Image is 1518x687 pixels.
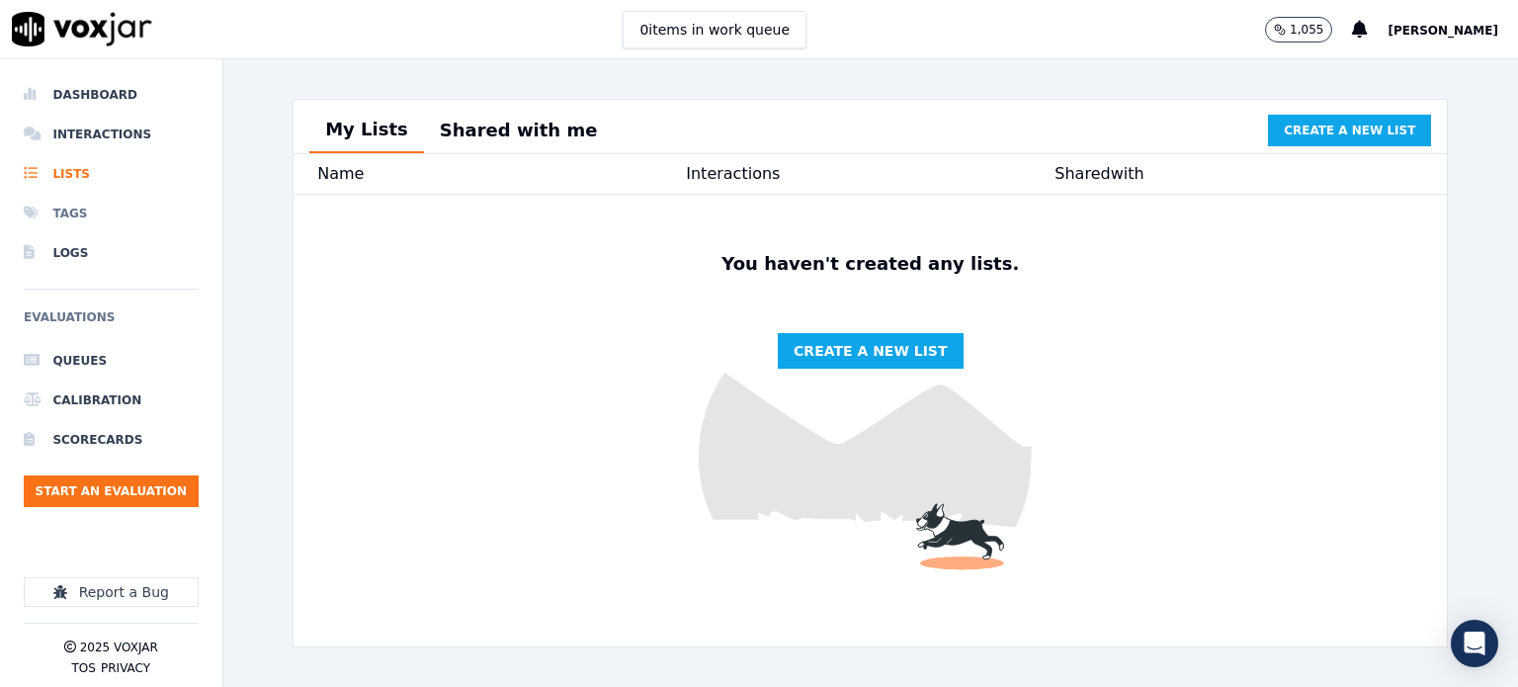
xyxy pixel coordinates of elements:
[1265,17,1332,43] button: 1,055
[714,250,1027,278] p: You haven't created any lists.
[24,341,199,381] a: Queues
[1268,115,1431,146] button: Create a new list
[24,381,199,420] a: Calibration
[24,154,199,194] a: Lists
[686,162,1054,186] div: Interactions
[24,233,199,273] a: Logs
[24,420,199,460] a: Scorecards
[101,660,150,676] button: Privacy
[1284,123,1415,138] span: Create a new list
[317,162,686,186] div: Name
[80,640,158,655] p: 2025 Voxjar
[24,115,199,154] a: Interactions
[12,12,152,46] img: voxjar logo
[1451,620,1498,667] div: Open Intercom Messenger
[294,195,1447,646] img: fun dog
[1388,24,1498,38] span: [PERSON_NAME]
[309,108,424,153] button: My Lists
[424,109,614,152] button: Shared with me
[778,333,963,369] button: Create a new list
[794,341,947,361] span: Create a new list
[24,577,199,607] button: Report a Bug
[1388,18,1518,42] button: [PERSON_NAME]
[1290,22,1323,38] p: 1,055
[1054,162,1423,186] div: Shared with
[72,660,96,676] button: TOS
[24,475,199,507] button: Start an Evaluation
[24,75,199,115] a: Dashboard
[24,194,199,233] a: Tags
[623,11,806,48] button: 0items in work queue
[24,305,199,341] h6: Evaluations
[1265,17,1352,43] button: 1,055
